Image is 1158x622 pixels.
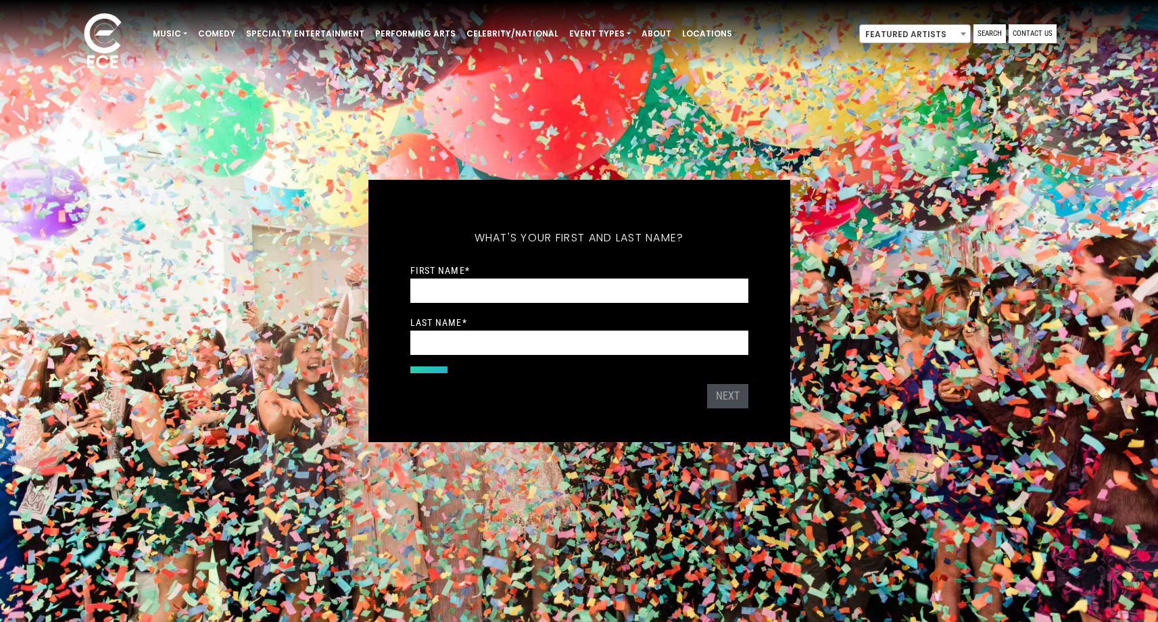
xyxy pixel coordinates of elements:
label: First Name [410,264,470,277]
a: Comedy [193,22,241,45]
a: Event Types [564,22,636,45]
span: Featured Artists [859,24,971,43]
a: Search [973,24,1006,43]
a: Celebrity/National [461,22,564,45]
img: ece_new_logo_whitev2-1.png [69,9,137,75]
a: Specialty Entertainment [241,22,370,45]
label: Last Name [410,316,467,329]
h5: What's your first and last name? [410,214,748,262]
a: Performing Arts [370,22,461,45]
a: Contact Us [1009,24,1057,43]
a: Locations [677,22,738,45]
span: Featured Artists [860,25,970,44]
a: About [636,22,677,45]
a: Music [147,22,193,45]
